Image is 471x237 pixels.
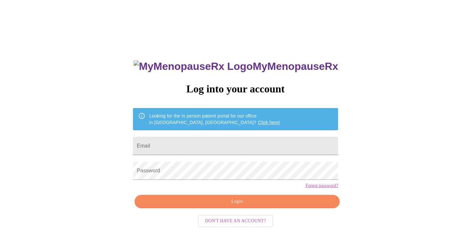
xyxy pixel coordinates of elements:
a: Forgot password? [305,183,338,188]
a: Don't have an account? [196,218,275,223]
span: Login [142,197,332,206]
h3: Log into your account [133,83,338,95]
button: Don't have an account? [198,215,273,228]
a: Click here! [258,120,280,125]
h3: MyMenopauseRx [134,60,338,72]
button: Login [135,195,340,208]
img: MyMenopauseRx Logo [134,60,252,72]
span: Don't have an account? [205,217,266,225]
div: Looking for the in person patient portal for our office in [GEOGRAPHIC_DATA], [GEOGRAPHIC_DATA]? [149,110,280,128]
